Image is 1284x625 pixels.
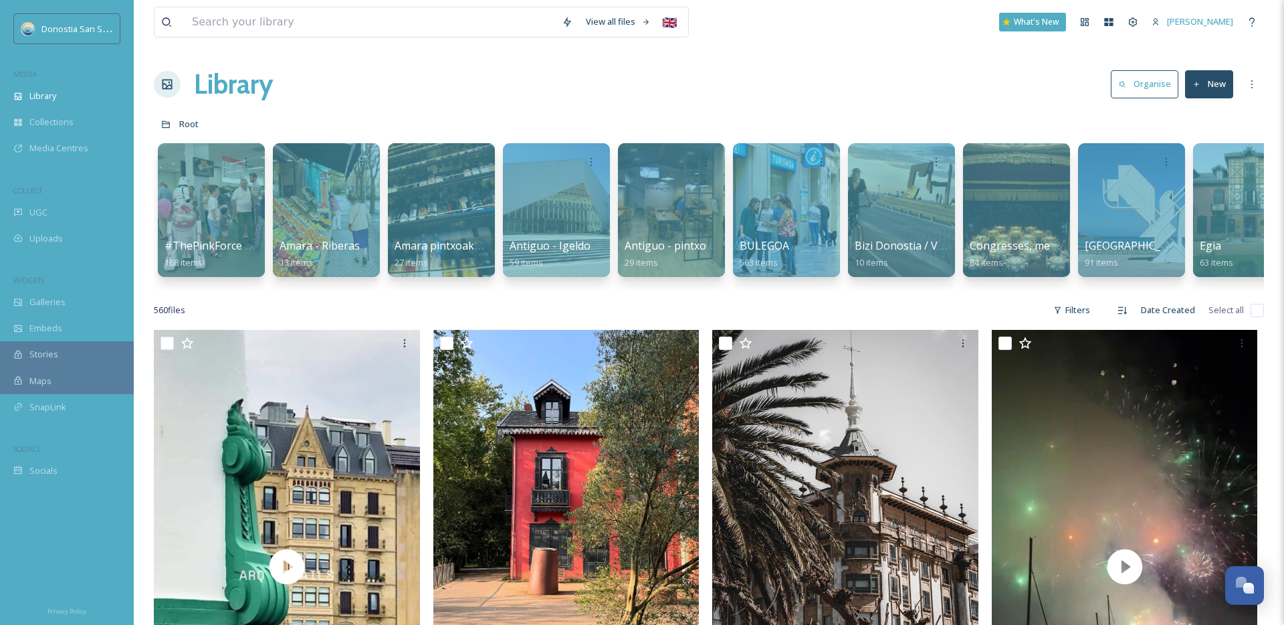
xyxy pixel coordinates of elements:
[1167,15,1233,27] span: [PERSON_NAME]
[13,185,42,195] span: COLLECT
[179,116,199,132] a: Root
[395,238,516,253] span: Amara pintxoak/Pintxos
[194,64,273,104] a: Library
[179,118,199,130] span: Root
[29,296,66,308] span: Galleries
[1085,256,1118,268] span: 91 items
[29,142,88,155] span: Media Centres
[1111,70,1178,98] button: Organise
[1134,297,1202,323] div: Date Created
[47,602,86,618] a: Privacy Policy
[1185,70,1233,98] button: New
[579,9,657,35] a: View all files
[1111,70,1185,98] a: Organise
[855,256,888,268] span: 10 items
[29,206,47,219] span: UGC
[47,607,86,616] span: Privacy Policy
[1208,304,1244,317] span: Select all
[29,464,58,477] span: Socials
[13,69,37,79] span: MEDIA
[625,238,760,253] span: Antiguo - pintxoak/Pintxos
[29,322,62,335] span: Embeds
[41,22,177,35] span: Donostia San Sebastián Turismoa
[999,13,1066,31] a: What's New
[165,238,359,253] span: #ThePinkForce - [GEOGRAPHIC_DATA]
[165,240,359,268] a: #ThePinkForce - [GEOGRAPHIC_DATA]168 items
[740,256,778,268] span: 563 items
[855,240,1062,268] a: Bizi Donostia / Vive [GEOGRAPHIC_DATA]10 items
[657,10,681,34] div: 🇬🇧
[740,240,789,268] a: BULEGOA563 items
[1200,256,1233,268] span: 63 items
[970,238,1130,253] span: Congresses, meetings & venues
[510,238,591,253] span: Antiguo - Igeldo
[29,116,74,128] span: Collections
[1145,9,1240,35] a: [PERSON_NAME]
[29,348,58,361] span: Stories
[29,375,51,387] span: Maps
[1200,238,1221,253] span: Egia
[855,238,1062,253] span: Bizi Donostia / Vive [GEOGRAPHIC_DATA]
[625,240,760,268] a: Antiguo - pintxoak/Pintxos29 items
[21,22,35,35] img: images.jpeg
[970,240,1130,268] a: Congresses, meetings & venues84 items
[970,256,1003,268] span: 84 items
[280,238,360,253] span: Amara - Riberas
[13,275,44,285] span: WIDGETS
[165,256,203,268] span: 168 items
[280,240,360,268] a: Amara - Riberas13 items
[510,256,543,268] span: 59 items
[510,240,591,268] a: Antiguo - Igeldo59 items
[13,444,40,454] span: SOCIALS
[154,304,185,317] span: 560 file s
[1200,240,1233,268] a: Egia63 items
[29,232,63,245] span: Uploads
[1047,297,1097,323] div: Filters
[395,256,428,268] span: 27 items
[625,256,658,268] span: 29 items
[740,238,789,253] span: BULEGOA
[395,240,516,268] a: Amara pintxoak/Pintxos27 items
[185,7,555,37] input: Search your library
[1225,566,1264,605] button: Open Chat
[280,256,313,268] span: 13 items
[29,90,56,102] span: Library
[29,401,66,414] span: SnapLink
